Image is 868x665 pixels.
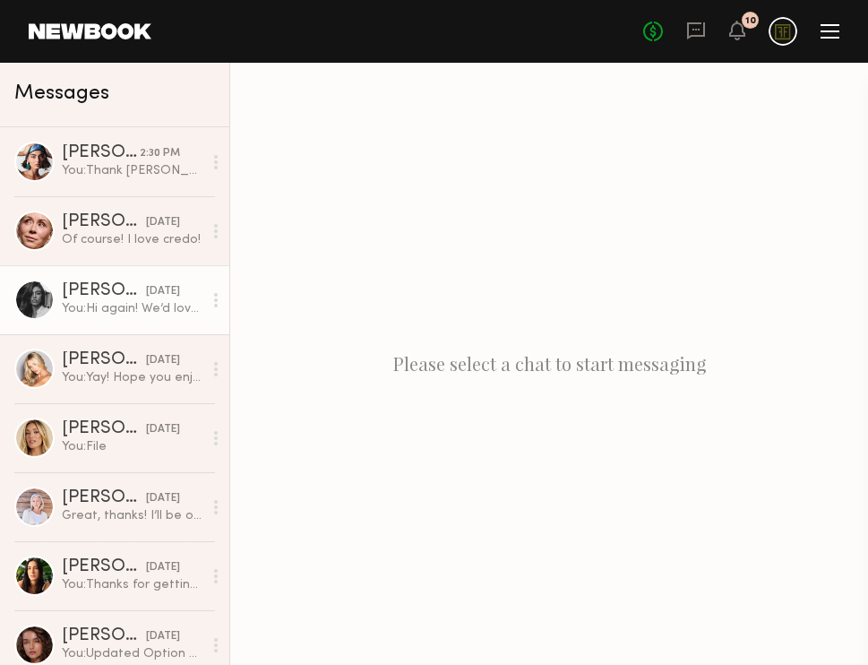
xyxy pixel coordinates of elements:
div: [PERSON_NAME] [62,282,146,300]
div: [PERSON_NAME] [62,558,146,576]
div: [DATE] [146,421,180,438]
div: Of course! I love credo! [62,231,202,248]
div: [DATE] [146,490,180,507]
div: You: Thank [PERSON_NAME]! We'll share with the team! [62,162,202,179]
div: [DATE] [146,352,180,369]
div: [PERSON_NAME] [62,144,140,162]
div: [DATE] [146,283,180,300]
div: You: Yay! Hope you enjoy the balms & excited to see what you create! [62,369,202,386]
div: [PERSON_NAME] [62,420,146,438]
div: You: Updated Option Request [62,645,202,662]
div: [DATE] [146,214,180,231]
span: Messages [14,83,109,104]
div: Please select a chat to start messaging [230,63,868,665]
div: You: Hi again! We’d love to explore a partnership with your platform through whitelisting. If you... [62,300,202,317]
div: You: File [62,438,202,455]
div: Great, thanks! I’ll be out of cell service here and there but will check messages whenever I have... [62,507,202,524]
div: [DATE] [146,628,180,645]
div: [PERSON_NAME] [62,351,146,369]
div: [PERSON_NAME] [62,627,146,645]
div: 10 [745,16,756,26]
div: You: Thanks for getting back to us! We'll keep you in mind for the next one! xx [62,576,202,593]
div: 2:30 PM [140,145,180,162]
div: [DATE] [146,559,180,576]
div: [PERSON_NAME] [62,489,146,507]
div: [PERSON_NAME] [62,213,146,231]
